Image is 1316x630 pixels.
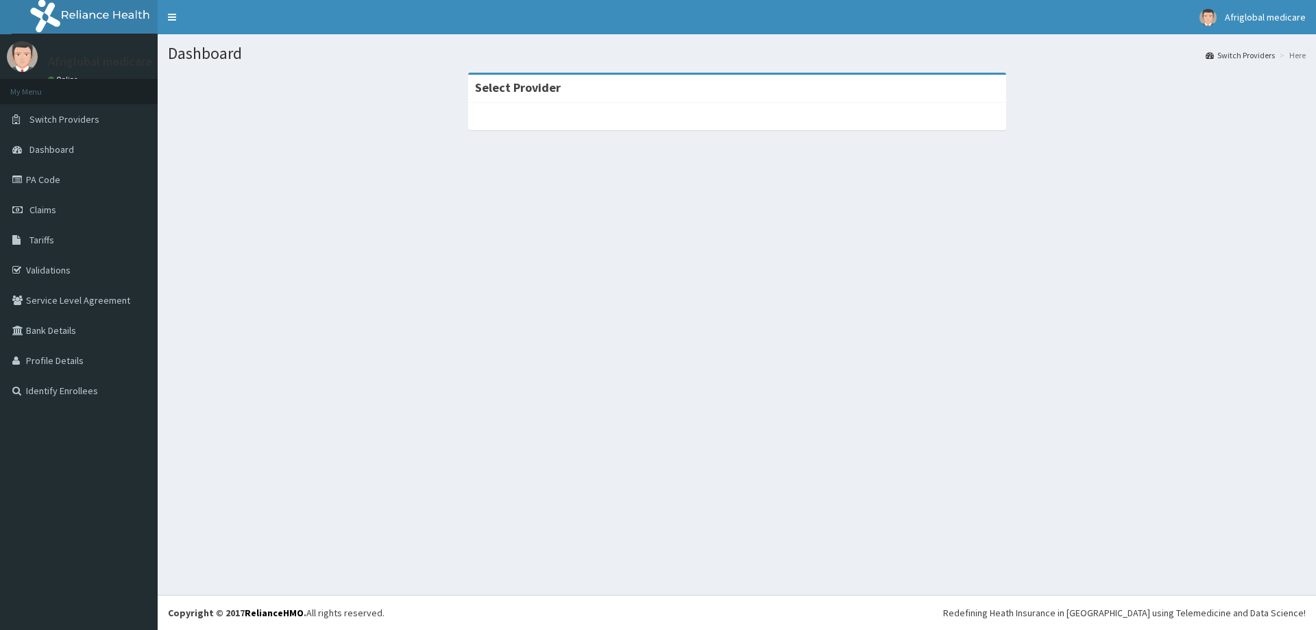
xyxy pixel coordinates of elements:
[48,75,81,84] a: Online
[1199,9,1217,26] img: User Image
[29,204,56,216] span: Claims
[245,607,304,619] a: RelianceHMO
[29,143,74,156] span: Dashboard
[475,80,561,95] strong: Select Provider
[943,606,1306,620] div: Redefining Heath Insurance in [GEOGRAPHIC_DATA] using Telemedicine and Data Science!
[1206,49,1275,61] a: Switch Providers
[158,595,1316,630] footer: All rights reserved.
[168,607,306,619] strong: Copyright © 2017 .
[1276,49,1306,61] li: Here
[1225,11,1306,23] span: Afriglobal medicare
[7,41,38,72] img: User Image
[29,234,54,246] span: Tariffs
[48,56,152,68] p: Afriglobal medicare
[168,45,1306,62] h1: Dashboard
[29,113,99,125] span: Switch Providers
